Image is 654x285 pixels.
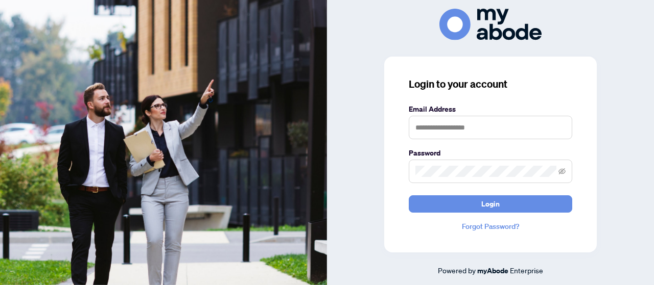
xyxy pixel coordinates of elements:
a: myAbode [477,265,508,276]
span: Enterprise [510,266,543,275]
button: Login [409,195,572,213]
span: eye-invisible [558,168,566,175]
span: Powered by [438,266,476,275]
label: Email Address [409,103,572,115]
a: Forgot Password? [409,221,572,232]
img: ma-logo [439,9,542,40]
label: Password [409,147,572,159]
span: Login [481,196,500,212]
h3: Login to your account [409,77,572,91]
